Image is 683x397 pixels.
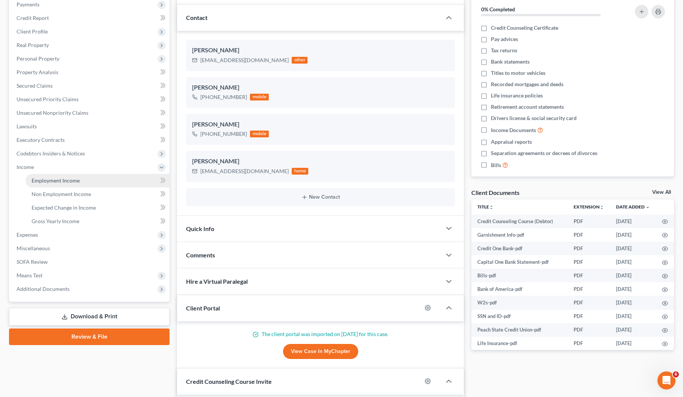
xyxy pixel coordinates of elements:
[491,149,597,157] span: Separation agreements or decrees of divorces
[471,296,568,309] td: W2s-pdf
[568,242,610,255] td: PDF
[17,150,85,157] span: Codebtors Insiders & Notices
[610,242,656,255] td: [DATE]
[186,330,455,338] p: The client portal was imported on [DATE] for this case.
[11,255,170,269] a: SOFA Review
[26,174,170,187] a: Employment Income
[491,69,545,77] span: Titles to motor vehicles
[11,11,170,25] a: Credit Report
[186,378,272,385] span: Credit Counseling Course Invite
[11,93,170,106] a: Unsecured Priority Claims
[471,189,519,196] div: Client Documents
[610,323,656,337] td: [DATE]
[645,205,650,210] i: expand_more
[32,204,96,211] span: Expected Change in Income
[491,35,518,43] span: Pay advices
[471,214,568,228] td: Credit Counseling Course (Debtor)
[610,296,656,309] td: [DATE]
[616,204,650,210] a: Date Added expand_more
[568,214,610,228] td: PDF
[568,337,610,350] td: PDF
[9,329,170,345] a: Review & File
[192,83,449,92] div: [PERSON_NAME]
[491,47,517,54] span: Tax returns
[17,110,88,116] span: Unsecured Nonpriority Claims
[26,187,170,201] a: Non Employment Income
[657,371,675,389] iframe: Intercom live chat
[192,157,449,166] div: [PERSON_NAME]
[491,138,532,146] span: Appraisal reports
[610,282,656,296] td: [DATE]
[471,269,568,282] td: Bills-pdf
[32,177,80,184] span: Employment Income
[568,228,610,242] td: PDF
[17,245,50,251] span: Miscellaneous
[491,92,543,99] span: Life insurance policies
[471,282,568,296] td: Bank of America-pdf
[17,96,79,102] span: Unsecured Priority Claims
[17,123,37,129] span: Lawsuits
[26,214,170,228] a: Gross Yearly Income
[17,28,48,35] span: Client Profile
[491,103,564,111] span: Retirement account statements
[17,69,58,75] span: Property Analysis
[11,133,170,147] a: Executory Contracts
[200,167,289,175] div: [EMAIL_ADDRESS][DOMAIN_NAME]
[471,337,568,350] td: Life Insurance-pdf
[477,204,494,210] a: Titleunfold_more
[250,94,269,100] div: mobile
[17,15,49,21] span: Credit Report
[491,58,530,65] span: Bank statements
[186,14,207,21] span: Contact
[200,130,247,138] div: [PHONE_NUMBER]
[471,323,568,337] td: Peach State Credit Union-pdf
[11,79,170,93] a: Secured Claims
[9,308,170,326] a: Download & Print
[17,259,48,265] span: SOFA Review
[610,228,656,242] td: [DATE]
[11,106,170,120] a: Unsecured Nonpriority Claims
[491,81,563,88] span: Recorded mortgages and deeds
[17,42,49,48] span: Real Property
[17,55,59,62] span: Personal Property
[17,82,53,89] span: Secured Claims
[568,282,610,296] td: PDF
[568,255,610,269] td: PDF
[192,46,449,55] div: [PERSON_NAME]
[283,344,358,359] a: View Case in MyChapter
[610,269,656,282] td: [DATE]
[32,218,79,224] span: Gross Yearly Income
[568,323,610,337] td: PDF
[17,286,70,292] span: Additional Documents
[491,114,577,122] span: Drivers license & social security card
[600,205,604,210] i: unfold_more
[186,251,215,259] span: Comments
[489,205,494,210] i: unfold_more
[610,255,656,269] td: [DATE]
[186,304,220,312] span: Client Portal
[471,310,568,323] td: SSN and ID-pdf
[192,194,449,200] button: New Contact
[200,56,289,64] div: [EMAIL_ADDRESS][DOMAIN_NAME]
[186,225,214,232] span: Quick Info
[491,126,536,134] span: Income Documents
[574,204,604,210] a: Extensionunfold_more
[26,201,170,214] a: Expected Change in Income
[652,190,671,195] a: View All
[17,1,39,8] span: Payments
[471,255,568,269] td: Capital One Bank Statement-pdf
[17,137,65,143] span: Executory Contracts
[192,120,449,129] div: [PERSON_NAME]
[11,120,170,133] a: Lawsuits
[568,296,610,309] td: PDF
[186,278,248,285] span: Hire a Virtual Paralegal
[200,93,247,101] div: [PHONE_NUMBER]
[491,24,558,32] span: Credit Counseling Certificate
[568,310,610,323] td: PDF
[673,371,679,377] span: 6
[17,272,42,278] span: Means Test
[568,269,610,282] td: PDF
[32,191,91,197] span: Non Employment Income
[471,228,568,242] td: Garnishment Info-pdf
[491,161,501,169] span: Bills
